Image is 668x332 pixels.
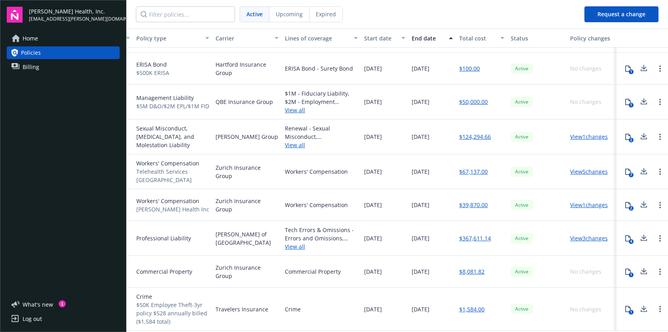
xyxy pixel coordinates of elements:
span: $50K Employee Theft-3yr policy $528 annually billed ($1,584 total) [136,301,209,326]
button: 2 [620,197,636,213]
span: Active [246,10,263,18]
div: Start date [364,34,397,42]
div: No changes [570,98,601,106]
span: [DATE] [412,201,429,209]
button: End date [408,29,456,48]
span: [DATE] [412,98,429,106]
a: Open options [655,234,665,243]
button: Request a change [584,6,658,22]
span: Active [514,98,530,106]
span: Active [514,235,530,242]
button: 1 [620,264,636,280]
span: Commercial Property [136,267,192,276]
a: Open options [655,267,665,276]
span: [EMAIL_ADDRESS][PERSON_NAME][DOMAIN_NAME] [29,15,120,23]
span: [DATE] [364,201,382,209]
span: [DATE] [412,64,429,73]
span: Zurich Insurance Group [216,263,279,280]
div: No changes [570,267,601,276]
a: Open options [655,167,665,177]
div: Crime [285,305,301,313]
button: 7 [620,164,636,180]
span: Telehealth Services [GEOGRAPHIC_DATA] [136,167,209,184]
div: 2 [629,206,634,211]
div: 1 [629,310,634,315]
button: Total cost [456,29,508,48]
div: Total cost [459,34,496,42]
span: Active [514,133,530,140]
div: ERISA Bond - Surety Bond [285,64,353,73]
span: Hartford Insurance Group [216,60,279,77]
span: Sexual Misconduct, [MEDICAL_DATA], and Molestation Liability [136,124,209,149]
span: $500K ERISA [136,69,169,77]
a: Open options [655,64,665,73]
div: 4 [629,239,634,244]
span: ERISA Bond [136,60,169,69]
a: Open options [655,304,665,314]
span: [DATE] [364,305,382,313]
a: Billing [7,61,120,73]
span: [PERSON_NAME] Health Inc [136,205,209,213]
img: navigator-logo.svg [7,7,23,23]
a: $39,870.00 [459,201,488,209]
div: End date [412,34,444,42]
span: [DATE] [412,305,429,313]
span: Zurich Insurance Group [216,197,279,213]
a: $8,081.82 [459,267,485,276]
span: Policies [21,46,41,59]
a: Policies [7,46,120,59]
button: 1 [620,301,636,317]
a: View 1 changes [570,133,608,140]
button: Start date [361,29,408,48]
span: What ' s new [23,300,53,309]
span: Travelers Insurance [216,305,268,313]
div: 1 [629,273,634,277]
button: [PERSON_NAME] Health, Inc.[EMAIL_ADDRESS][PERSON_NAME][DOMAIN_NAME] [29,7,120,23]
a: $367,611.14 [459,234,491,242]
div: Policy changes [570,34,613,42]
button: 4 [620,230,636,246]
a: Open options [655,97,665,107]
span: Management Liability [136,94,209,102]
span: [DATE] [364,267,382,276]
span: Zurich Insurance Group [216,163,279,180]
span: [DATE] [412,132,429,141]
span: [DATE] [412,267,429,276]
span: Home [23,32,38,45]
a: View all [285,141,358,149]
div: No changes [570,305,601,313]
span: [DATE] [412,167,429,176]
a: Open options [655,200,665,210]
a: Home [7,32,120,45]
span: [DATE] [364,167,382,176]
span: [DATE] [364,64,382,73]
a: Open options [655,132,665,142]
div: 1 [59,300,66,307]
span: [DATE] [364,132,382,141]
button: 1 [620,94,636,110]
a: View 3 changes [570,234,608,242]
span: QBE Insurance Group [216,98,273,106]
span: Crime [136,292,209,301]
div: 2 [629,138,634,142]
span: Workers' Compensation [136,197,209,205]
button: Lines of coverage [282,29,361,48]
div: Tech Errors & Omissions - Errors and Omissions, General Liability, Cyber Liability, Commercial Au... [285,226,358,242]
div: 1 [629,69,634,74]
span: [PERSON_NAME] of [GEOGRAPHIC_DATA] [216,230,279,247]
button: 2 [620,129,636,145]
a: $67,137.00 [459,167,488,176]
button: 1 [620,61,636,77]
a: View all [285,106,358,114]
span: [DATE] [364,234,382,242]
span: Active [514,168,530,175]
div: 7 [629,173,634,177]
div: Carrier [216,34,270,42]
button: Policy type [133,29,212,48]
span: [PERSON_NAME] Group [216,132,278,141]
button: Policy changes [567,29,616,48]
span: Professional Liability [136,234,191,242]
div: Workers' Compensation [285,201,348,209]
a: $124,294.66 [459,132,491,141]
div: Policy type [136,34,200,42]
